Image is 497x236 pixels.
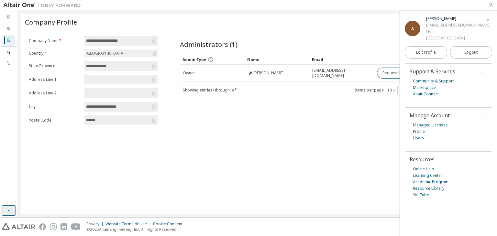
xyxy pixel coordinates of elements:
[312,54,371,65] div: Email
[426,22,491,28] div: [EMAIL_ADDRESS][DOMAIN_NAME]
[253,70,283,76] span: [PERSON_NAME]
[312,68,371,78] span: [EMAIL_ADDRESS][DOMAIN_NAME]
[3,35,15,46] div: Company Profile
[105,221,153,227] div: Website Terms of Use
[413,128,425,135] a: Profile
[29,118,81,123] label: Postal Code
[413,135,424,141] a: Users
[29,63,81,69] label: State/Province
[405,46,447,59] a: Edit Profile
[450,46,492,59] button: Logout
[29,104,81,109] label: City
[416,50,436,55] span: Edit Profile
[413,122,448,128] a: Managed Licenses
[2,223,35,230] img: altair_logo.svg
[85,50,126,57] div: [GEOGRAPHIC_DATA]
[3,2,84,8] img: Altair One
[413,166,434,172] a: Online Help
[29,91,81,96] label: Address Line 2
[426,16,491,22] div: Abhishek Ranjan
[387,88,396,93] button: 10
[39,223,46,230] img: facebook.svg
[29,51,81,56] label: Country
[413,192,429,198] a: YouTube
[61,223,67,230] img: linkedin.svg
[3,24,15,34] div: User Profile
[50,223,57,230] img: instagram.svg
[413,179,448,185] a: Academic Program
[410,68,455,75] span: Support & Services
[377,68,432,79] button: Request Owner Change
[86,221,105,227] div: Privacy
[183,87,238,93] span: Showing entries 1 through 1 of 1
[71,223,81,230] img: youtube.svg
[355,86,398,94] span: Items per page
[182,57,206,62] span: Admin Type
[413,78,454,84] a: Community & Support
[413,185,444,192] a: Resource Library
[464,49,478,56] span: Logout
[3,47,15,58] div: Managed
[247,54,307,65] div: Name
[413,91,439,97] a: Altair Connect
[86,227,186,232] p: © 2025 Altair Engineering, Inc. All Rights Reserved.
[153,221,186,227] div: Cookie Consent
[3,12,15,22] div: Dashboard
[413,84,436,91] a: Marketplace
[29,77,81,82] label: Address Line 1
[84,49,158,57] div: [GEOGRAPHIC_DATA]
[411,26,414,31] span: A
[25,17,77,27] span: Company Profile
[3,58,15,69] div: On Prem
[426,28,491,35] div: User
[410,156,435,163] span: Resources
[183,70,195,76] span: Owner
[426,35,491,41] div: [GEOGRAPHIC_DATA]
[180,40,237,49] span: Administrators (1)
[29,38,81,43] label: Company Name
[413,172,442,179] a: Learning Center
[410,112,450,119] span: Manage Account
